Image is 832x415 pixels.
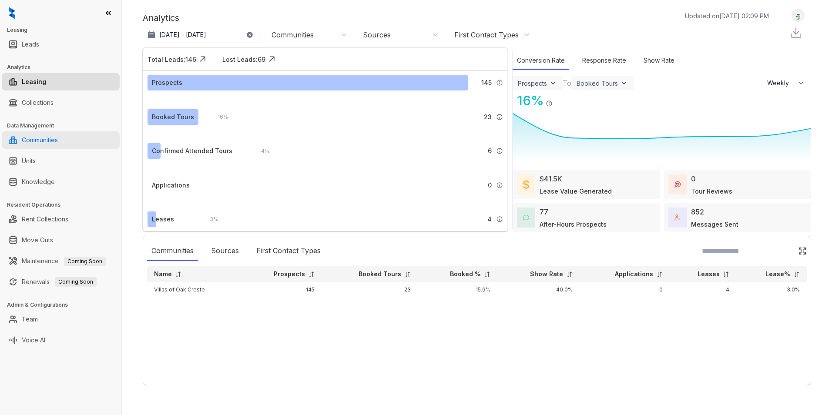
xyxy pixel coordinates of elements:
[454,30,519,40] div: First Contact Types
[22,131,58,149] a: Communities
[765,270,790,278] p: Lease%
[530,270,563,278] p: Show Rate
[2,231,120,249] li: Move Outs
[484,112,492,122] span: 23
[2,131,120,149] li: Communities
[147,241,198,261] div: Communities
[523,179,529,190] img: LeaseValue
[152,146,232,156] div: Confirmed Attended Tours
[488,181,492,190] span: 0
[7,201,121,209] h3: Resident Operations
[272,30,314,40] div: Communities
[487,214,492,224] span: 4
[2,252,120,270] li: Maintenance
[222,55,265,64] div: Lost Leads: 69
[736,282,807,298] td: 3.0%
[143,11,179,24] p: Analytics
[359,270,401,278] p: Booked Tours
[698,270,720,278] p: Leases
[553,92,566,105] img: Click Icon
[55,277,97,287] span: Coming Soon
[152,112,194,122] div: Booked Tours
[148,55,196,64] div: Total Leads: 146
[2,36,120,53] li: Leads
[22,273,97,291] a: RenewalsComing Soon
[484,271,490,278] img: sorting
[496,182,503,189] img: Info
[159,30,206,39] p: [DATE] - [DATE]
[566,271,573,278] img: sorting
[513,51,569,70] div: Conversion Rate
[152,214,174,224] div: Leases
[523,214,529,221] img: AfterHoursConversations
[2,211,120,228] li: Rent Collections
[154,270,172,278] p: Name
[2,73,120,90] li: Leasing
[2,273,120,291] li: Renewals
[549,79,557,87] img: ViewFilterArrow
[578,51,631,70] div: Response Rate
[418,282,497,298] td: 15.9%
[7,122,121,130] h3: Data Management
[540,187,612,196] div: Lease Value Generated
[22,94,54,111] a: Collections
[656,271,663,278] img: sorting
[691,220,738,229] div: Messages Sent
[580,282,670,298] td: 0
[496,147,503,154] img: Info
[450,270,481,278] p: Booked %
[496,216,503,223] img: Info
[793,271,800,278] img: sorting
[691,187,732,196] div: Tour Reviews
[767,79,794,87] span: Weekly
[2,311,120,328] li: Team
[22,173,55,191] a: Knowledge
[691,207,704,217] div: 852
[670,282,736,298] td: 4
[2,331,120,349] li: Voice AI
[674,181,681,187] img: TourReviews
[691,174,696,184] div: 0
[496,114,503,120] img: Info
[363,30,391,40] div: Sources
[615,270,653,278] p: Applications
[22,311,38,328] a: Team
[242,282,322,298] td: 145
[147,282,242,298] td: Villas of Oak Creste
[22,331,45,349] a: Voice AI
[22,36,39,53] a: Leads
[209,112,228,122] div: 16 %
[64,257,106,266] span: Coming Soon
[196,53,209,66] img: Click Icon
[792,11,804,20] img: UserAvatar
[685,11,769,20] p: Updated on [DATE] 02:09 PM
[481,78,492,87] span: 145
[639,51,679,70] div: Show Rate
[577,80,618,87] div: Booked Tours
[207,241,243,261] div: Sources
[7,301,121,309] h3: Admin & Configurations
[762,75,811,91] button: Weekly
[22,73,46,90] a: Leasing
[22,152,36,170] a: Units
[546,100,553,107] img: Info
[152,181,190,190] div: Applications
[274,270,305,278] p: Prospects
[540,220,607,229] div: After-Hours Prospects
[2,94,120,111] li: Collections
[143,27,260,43] button: [DATE] - [DATE]
[9,7,15,19] img: logo
[674,214,681,221] img: TotalFum
[540,207,548,217] div: 77
[308,271,315,278] img: sorting
[488,146,492,156] span: 6
[265,53,278,66] img: Click Icon
[2,173,120,191] li: Knowledge
[152,78,182,87] div: Prospects
[252,146,269,156] div: 4 %
[496,79,503,86] img: Info
[513,91,544,110] div: 16 %
[2,152,120,170] li: Units
[497,282,580,298] td: 40.0%
[620,79,628,87] img: ViewFilterArrow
